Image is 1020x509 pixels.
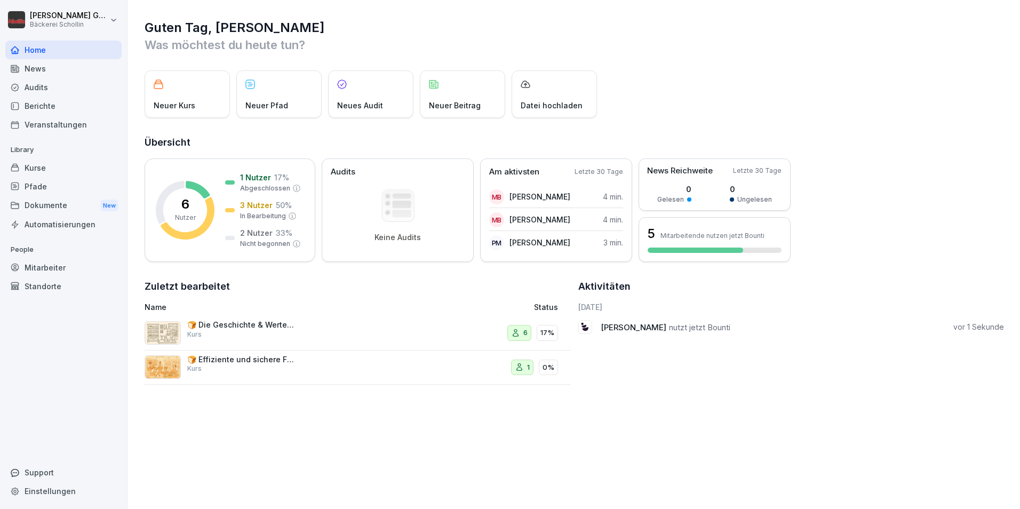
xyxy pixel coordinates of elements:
[154,100,195,111] p: Neuer Kurs
[5,241,122,258] p: People
[274,172,289,183] p: 17 %
[145,36,1004,53] p: Was möchtest du heute tun?
[601,322,666,332] span: [PERSON_NAME]
[5,97,122,115] a: Berichte
[245,100,288,111] p: Neuer Pfad
[603,214,623,225] p: 4 min.
[5,196,122,216] div: Dokumente
[5,78,122,97] a: Audits
[145,351,571,385] a: 🍞 Effiziente und sichere Führung von BackbetriebenKurs10%
[5,482,122,500] a: Einstellungen
[489,212,504,227] div: MB
[145,135,1004,150] h2: Übersicht
[657,184,691,195] p: 0
[527,362,530,373] p: 1
[5,158,122,177] a: Kurse
[534,301,558,313] p: Status
[100,200,118,212] div: New
[337,100,383,111] p: Neues Audit
[30,11,108,20] p: [PERSON_NAME] Gutnik
[509,237,570,248] p: [PERSON_NAME]
[733,166,782,176] p: Letzte 30 Tage
[145,355,181,379] img: yy8bo2v30nsj1l9qg683zl7k.png
[374,233,421,242] p: Keine Audits
[240,227,273,238] p: 2 Nutzer
[5,215,122,234] a: Automatisierungen
[187,330,202,339] p: Kurs
[240,211,286,221] p: In Bearbeitung
[5,177,122,196] a: Pfade
[240,184,290,193] p: Abgeschlossen
[669,322,730,332] span: nutzt jetzt Bounti
[175,213,196,222] p: Nutzer
[489,235,504,250] div: PM
[730,184,772,195] p: 0
[5,41,122,59] a: Home
[145,279,571,294] h2: Zuletzt bearbeitet
[181,198,189,211] p: 6
[187,364,202,373] p: Kurs
[647,165,713,177] p: News Reichweite
[5,463,122,482] div: Support
[578,279,631,294] h2: Aktivitäten
[5,141,122,158] p: Library
[145,301,411,313] p: Name
[575,167,623,177] p: Letzte 30 Tage
[276,200,292,211] p: 50 %
[509,214,570,225] p: [PERSON_NAME]
[489,166,539,178] p: Am aktivsten
[145,19,1004,36] h1: Guten Tag, [PERSON_NAME]
[953,322,1004,332] p: vor 1 Sekunde
[543,362,554,373] p: 0%
[5,115,122,134] a: Veranstaltungen
[187,355,294,364] p: 🍞 Effiziente und sichere Führung von Backbetrieben
[5,196,122,216] a: DokumenteNew
[331,166,355,178] p: Audits
[657,195,684,204] p: Gelesen
[737,195,772,204] p: Ungelesen
[5,258,122,277] a: Mitarbeiter
[489,189,504,204] div: MB
[145,316,571,351] a: 🍞 Die Geschichte & Werte der Bäckerei SchollinKurs617%
[648,225,655,243] h3: 5
[276,227,292,238] p: 33 %
[603,237,623,248] p: 3 min.
[240,172,271,183] p: 1 Nutzer
[145,321,181,345] img: lwoptgyr35t17ohqh23fh40a.png
[30,21,108,28] p: Bäckerei Schollin
[240,200,273,211] p: 3 Nutzer
[5,59,122,78] a: News
[429,100,481,111] p: Neuer Beitrag
[523,328,528,338] p: 6
[603,191,623,202] p: 4 min.
[5,277,122,296] a: Standorte
[240,239,290,249] p: Nicht begonnen
[578,301,1005,313] h6: [DATE]
[187,320,294,330] p: 🍞 Die Geschichte & Werte der Bäckerei Schollin
[521,100,583,111] p: Datei hochladen
[509,191,570,202] p: [PERSON_NAME]
[660,232,764,240] p: Mitarbeitende nutzen jetzt Bounti
[540,328,554,338] p: 17%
